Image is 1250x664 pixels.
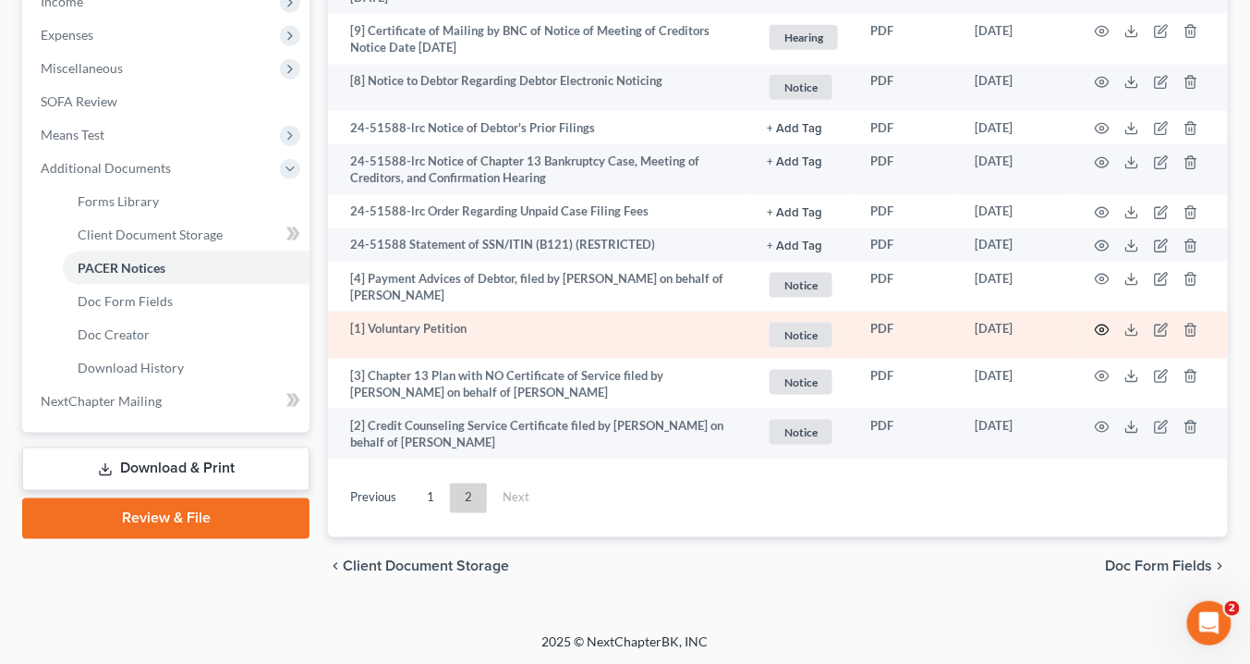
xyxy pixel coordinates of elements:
td: 24-51588-lrc Order Regarding Unpaid Case Filing Fees [328,195,752,228]
td: [DATE] [960,359,1073,410]
td: PDF [856,359,960,410]
button: + Add Tag [767,240,822,252]
span: Expenses [41,27,93,43]
td: [DATE] [960,14,1073,65]
a: + Add Tag [767,119,841,137]
span: Doc Form Fields [1106,559,1213,574]
td: [DATE] [960,195,1073,228]
td: [4] Payment Advices of Debtor, filed by [PERSON_NAME] on behalf of [PERSON_NAME] [328,262,752,313]
span: NextChapter Mailing [41,393,162,409]
span: Doc Creator [78,326,150,342]
span: Forms Library [78,193,159,209]
td: PDF [856,409,960,460]
a: PACER Notices [63,252,309,285]
a: Notice [767,417,841,448]
span: Notice [770,75,832,100]
span: Client Document Storage [78,227,223,242]
button: + Add Tag [767,207,822,219]
td: [DATE] [960,228,1073,262]
a: Doc Form Fields [63,285,309,318]
a: Download & Print [22,448,309,491]
td: [DATE] [960,312,1073,359]
td: [DATE] [960,111,1073,144]
td: [2] Credit Counseling Service Certificate filed by [PERSON_NAME] on behalf of [PERSON_NAME] [328,409,752,460]
a: Review & File [22,498,309,539]
a: + Add Tag [767,153,841,170]
td: 24-51588-lrc Notice of Debtor's Prior Filings [328,111,752,144]
td: PDF [856,312,960,359]
span: Notice [770,420,832,445]
button: + Add Tag [767,156,822,168]
span: Notice [770,323,832,348]
a: 1 [412,484,449,513]
td: PDF [856,144,960,195]
span: PACER Notices [78,260,165,276]
a: Notice [767,270,841,301]
td: [1] Voluntary Petition [328,312,752,359]
td: [DATE] [960,409,1073,460]
td: [8] Notice to Debtor Regarding Debtor Electronic Noticing [328,65,752,112]
td: PDF [856,111,960,144]
td: [DATE] [960,262,1073,313]
td: PDF [856,195,960,228]
a: + Add Tag [767,203,841,220]
button: chevron_left Client Document Storage [328,559,509,574]
td: PDF [856,228,960,262]
i: chevron_right [1213,559,1228,574]
a: Notice [767,367,841,398]
i: chevron_left [328,559,343,574]
td: PDF [856,262,960,313]
button: Doc Form Fields chevron_right [1106,559,1228,574]
a: Notice [767,320,841,350]
td: [DATE] [960,65,1073,112]
a: Previous [335,484,411,513]
a: + Add Tag [767,236,841,253]
td: PDF [856,65,960,112]
span: Doc Form Fields [78,293,173,309]
span: Client Document Storage [343,559,509,574]
button: + Add Tag [767,123,822,135]
a: NextChapter Mailing [26,385,309,418]
td: [3] Chapter 13 Plan with NO Certificate of Service filed by [PERSON_NAME] on behalf of [PERSON_NAME] [328,359,752,410]
td: 24-51588-lrc Notice of Chapter 13 Bankruptcy Case, Meeting of Creditors, and Confirmation Hearing [328,144,752,195]
td: PDF [856,14,960,65]
a: Download History [63,351,309,385]
a: Forms Library [63,185,309,218]
span: Miscellaneous [41,60,123,76]
a: Hearing [767,22,841,53]
a: SOFA Review [26,85,309,118]
span: SOFA Review [41,93,117,109]
span: Additional Documents [41,160,171,176]
span: Notice [770,273,832,298]
span: Download History [78,360,184,375]
a: Doc Creator [63,318,309,351]
a: Notice [767,72,841,103]
span: Means Test [41,127,104,142]
span: 2 [1225,601,1240,616]
td: [9] Certificate of Mailing by BNC of Notice of Meeting of Creditors Notice Date [DATE] [328,14,752,65]
iframe: Intercom live chat [1187,601,1232,646]
td: 24-51588 Statement of SSN/ITIN (B121) (RESTRICTED) [328,228,752,262]
a: Client Document Storage [63,218,309,252]
span: Hearing [770,25,838,50]
a: 2 [450,484,487,513]
span: Notice [770,370,832,395]
td: [DATE] [960,144,1073,195]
